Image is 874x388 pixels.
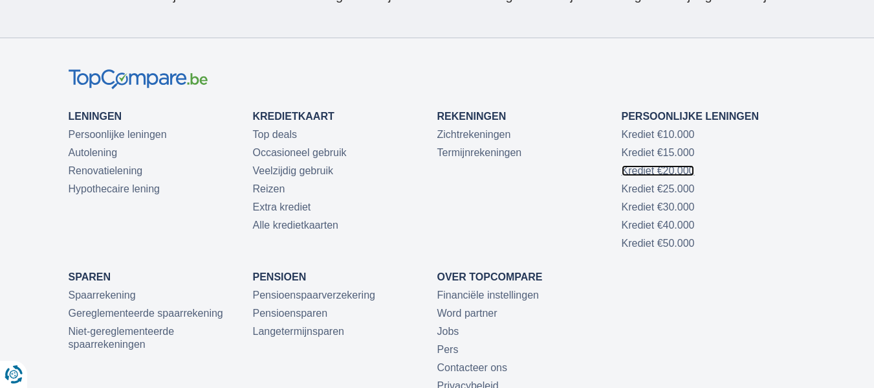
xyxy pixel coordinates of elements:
[253,290,375,301] a: Pensioenspaarverzekering
[622,129,695,140] a: Krediet €10.000
[622,183,695,194] a: Krediet €25.000
[69,271,111,282] a: Sparen
[69,165,143,176] a: Renovatielening
[69,290,136,301] a: Spaarrekening
[437,344,459,355] a: Pers
[622,147,695,158] a: Krediet €15.000
[253,201,311,212] a: Extra krediet
[69,183,160,194] a: Hypothecaire lening
[69,69,208,89] img: TopCompare
[622,238,695,249] a: Krediet €50.000
[253,183,285,194] a: Reizen
[253,147,347,158] a: Occasioneel gebruik
[437,147,522,158] a: Termijnrekeningen
[622,220,695,231] a: Krediet €40.000
[69,111,122,122] a: Leningen
[437,111,507,122] a: Rekeningen
[437,271,543,282] a: Over TopCompare
[622,165,695,176] a: Krediet €20.000
[253,308,328,319] a: Pensioensparen
[253,111,334,122] a: Kredietkaart
[253,326,344,337] a: Langetermijnsparen
[437,362,508,373] a: Contacteer ons
[253,220,339,231] a: Alle kredietkaarten
[69,308,223,319] a: Gereglementeerde spaarrekening
[69,147,118,158] a: Autolening
[437,326,459,337] a: Jobs
[69,129,167,140] a: Persoonlijke leningen
[622,111,759,122] a: Persoonlijke leningen
[437,290,539,301] a: Financiële instellingen
[437,308,497,319] a: Word partner
[622,201,695,212] a: Krediet €30.000
[69,326,175,350] a: Niet-gereglementeerde spaarrekeningen
[253,271,307,282] a: Pensioen
[253,165,334,176] a: Veelzijdig gebruik
[253,129,298,140] a: Top deals
[437,129,511,140] a: Zichtrekeningen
